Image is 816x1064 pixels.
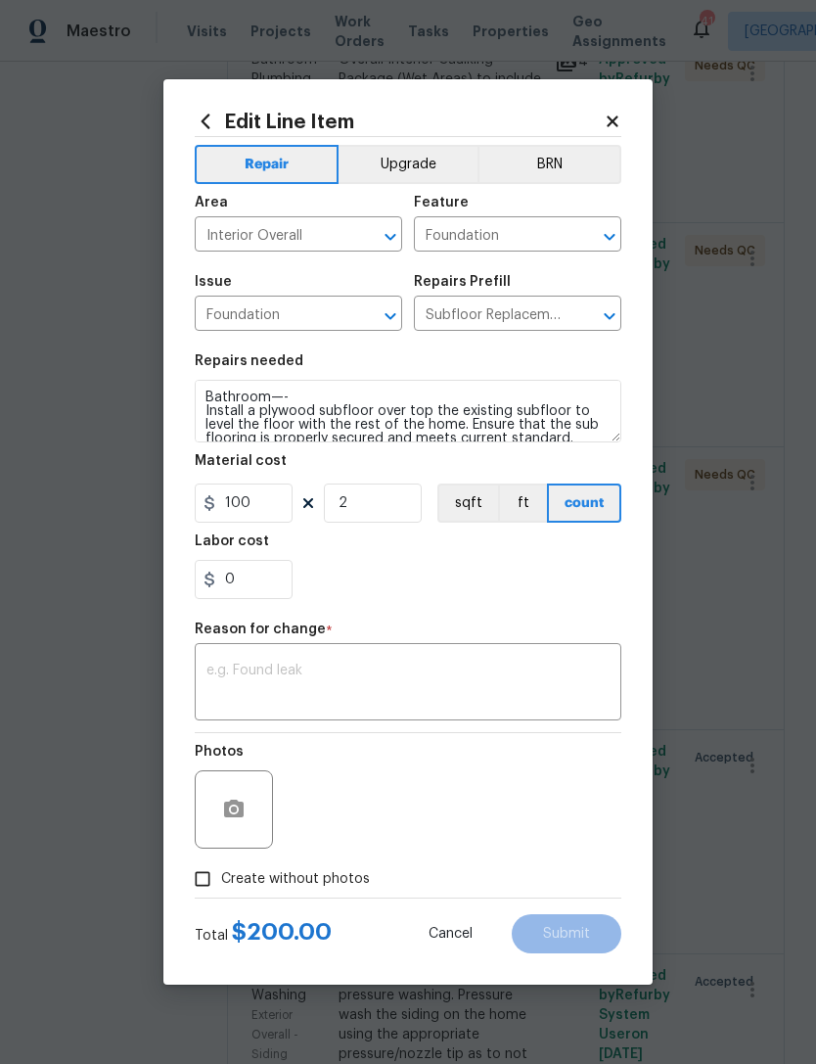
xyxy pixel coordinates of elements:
[232,920,332,944] span: $ 200.00
[195,196,228,209] h5: Area
[195,275,232,289] h5: Issue
[195,145,339,184] button: Repair
[429,927,473,942] span: Cancel
[596,302,623,330] button: Open
[377,302,404,330] button: Open
[195,745,244,759] h5: Photos
[512,914,621,953] button: Submit
[195,454,287,468] h5: Material cost
[195,111,604,132] h2: Edit Line Item
[437,484,498,523] button: sqft
[498,484,547,523] button: ft
[195,380,621,442] textarea: Bathroom—- Install a plywood subfloor over top the existing subfloor to level the floor with the ...
[221,869,370,890] span: Create without photos
[414,275,511,289] h5: Repairs Prefill
[543,927,590,942] span: Submit
[477,145,621,184] button: BRN
[195,623,326,636] h5: Reason for change
[195,354,303,368] h5: Repairs needed
[377,223,404,251] button: Open
[195,922,332,946] div: Total
[414,196,469,209] h5: Feature
[339,145,478,184] button: Upgrade
[547,484,621,523] button: count
[397,914,504,953] button: Cancel
[195,534,269,548] h5: Labor cost
[596,223,623,251] button: Open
